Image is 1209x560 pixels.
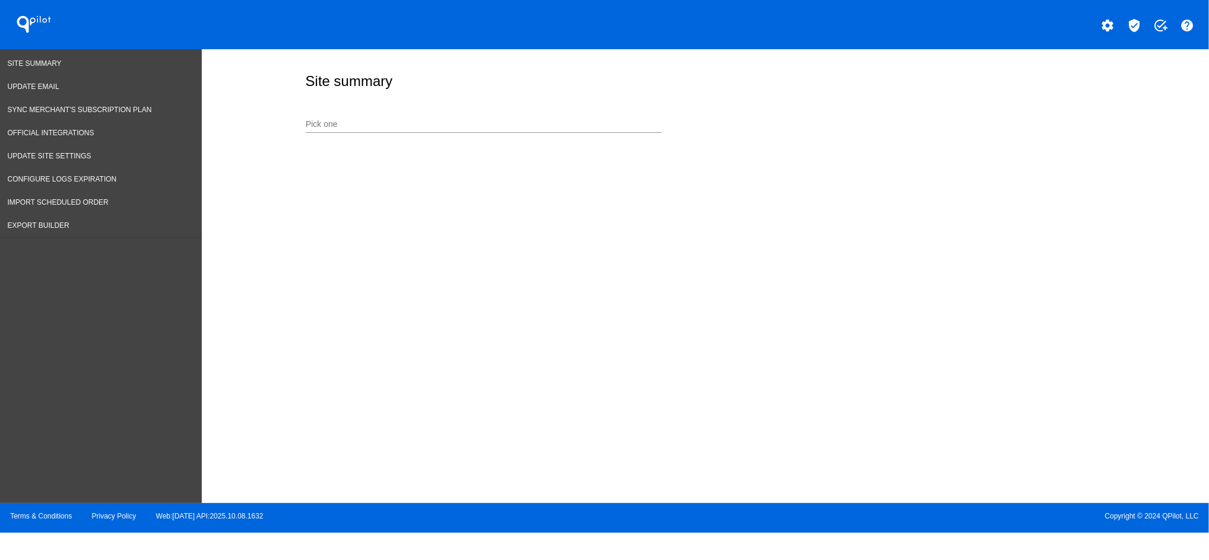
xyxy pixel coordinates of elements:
h1: QPilot [10,12,58,36]
mat-icon: add_task [1153,18,1167,33]
span: Official Integrations [8,129,94,137]
span: Update Email [8,82,59,91]
mat-icon: help [1180,18,1194,33]
h2: Site summary [306,73,393,90]
span: Site Summary [8,59,62,68]
span: Update Site Settings [8,152,91,160]
a: Web:[DATE] API:2025.10.08.1632 [156,512,264,520]
input: Number [306,120,662,129]
span: Sync Merchant's Subscription Plan [8,106,152,114]
mat-icon: verified_user [1127,18,1141,33]
a: Terms & Conditions [10,512,72,520]
a: Privacy Policy [92,512,137,520]
mat-icon: settings [1101,18,1115,33]
span: Export Builder [8,221,69,230]
span: Import Scheduled Order [8,198,109,206]
span: Copyright © 2024 QPilot, LLC [615,512,1199,520]
span: Configure logs expiration [8,175,117,183]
